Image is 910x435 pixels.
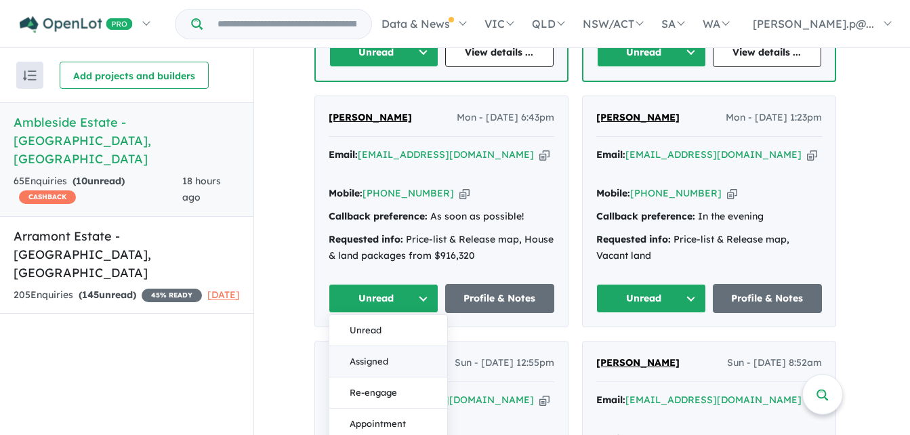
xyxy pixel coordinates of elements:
[205,9,369,39] input: Try estate name, suburb, builder or developer
[625,148,802,161] a: [EMAIL_ADDRESS][DOMAIN_NAME]
[329,110,412,126] a: [PERSON_NAME]
[713,38,822,67] a: View details ...
[630,187,722,199] a: [PHONE_NUMBER]
[329,111,412,123] span: [PERSON_NAME]
[182,175,221,203] span: 18 hours ago
[539,393,550,407] button: Copy
[329,284,438,313] button: Unread
[14,227,240,282] h5: Arramont Estate - [GEOGRAPHIC_DATA] , [GEOGRAPHIC_DATA]
[358,148,534,161] a: [EMAIL_ADDRESS][DOMAIN_NAME]
[329,148,358,161] strong: Email:
[539,148,550,162] button: Copy
[79,289,136,301] strong: ( unread)
[596,111,680,123] span: [PERSON_NAME]
[445,284,555,313] a: Profile & Notes
[329,210,428,222] strong: Callback preference:
[329,232,554,264] div: Price-list & Release map, House & land packages from $916,320
[727,355,822,371] span: Sun - [DATE] 8:52am
[14,113,240,168] h5: Ambleside Estate - [GEOGRAPHIC_DATA] , [GEOGRAPHIC_DATA]
[625,394,802,406] a: [EMAIL_ADDRESS][DOMAIN_NAME]
[596,232,822,264] div: Price-list & Release map, Vacant land
[76,175,87,187] span: 10
[596,209,822,225] div: In the evening
[596,187,630,199] strong: Mobile:
[713,284,823,313] a: Profile & Notes
[329,315,447,346] button: Unread
[60,62,209,89] button: Add projects and builders
[596,110,680,126] a: [PERSON_NAME]
[457,110,554,126] span: Mon - [DATE] 6:43pm
[14,287,202,304] div: 205 Enquir ies
[596,148,625,161] strong: Email:
[596,356,680,369] span: [PERSON_NAME]
[82,289,99,301] span: 145
[455,355,554,371] span: Sun - [DATE] 12:55pm
[596,233,671,245] strong: Requested info:
[20,16,133,33] img: Openlot PRO Logo White
[363,187,454,199] a: [PHONE_NUMBER]
[14,173,182,206] div: 65 Enquir ies
[726,110,822,126] span: Mon - [DATE] 1:23pm
[329,209,554,225] div: As soon as possible!
[329,38,438,67] button: Unread
[596,394,625,406] strong: Email:
[596,355,680,371] a: [PERSON_NAME]
[596,284,706,313] button: Unread
[753,17,874,30] span: [PERSON_NAME].p@...
[596,210,695,222] strong: Callback preference:
[23,70,37,81] img: sort.svg
[329,233,403,245] strong: Requested info:
[19,190,76,204] span: CASHBACK
[329,377,447,409] button: Re-engage
[142,289,202,302] span: 45 % READY
[207,289,240,301] span: [DATE]
[445,38,554,67] a: View details ...
[329,187,363,199] strong: Mobile:
[73,175,125,187] strong: ( unread)
[807,148,817,162] button: Copy
[727,186,737,201] button: Copy
[597,38,706,67] button: Unread
[459,186,470,201] button: Copy
[329,346,447,377] button: Assigned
